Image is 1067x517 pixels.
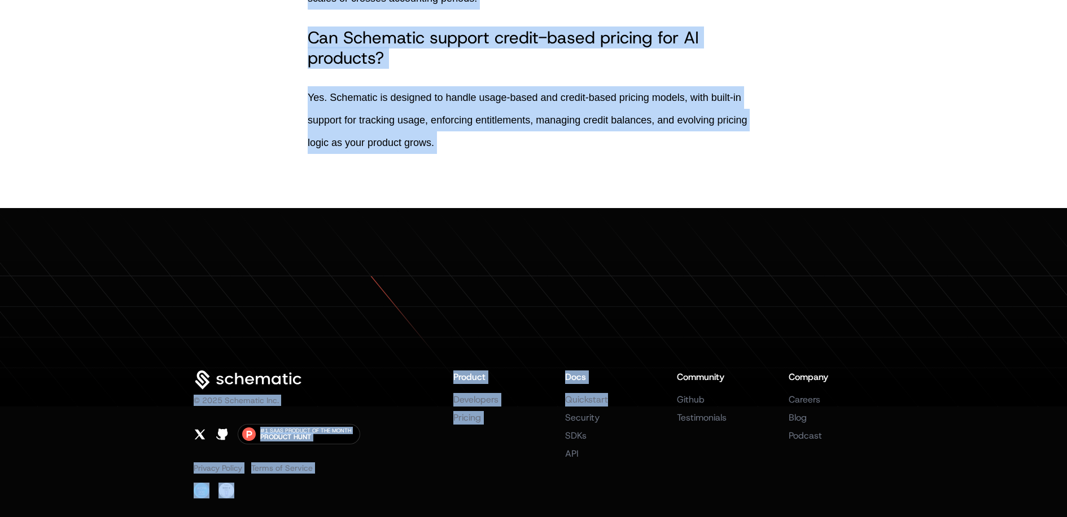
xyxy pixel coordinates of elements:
h3: Community [677,370,762,384]
span: #1 SaaS Product of the Month [260,428,351,434]
a: Careers [789,394,820,405]
a: Developers [453,394,498,405]
a: Github [677,394,705,405]
a: Terms of Service [251,462,313,474]
a: Security [565,412,600,423]
h3: Company [789,370,873,384]
p: Yes. Schematic is designed to handle usage-based and credit-based pricing models, with built-in s... [308,86,759,154]
a: X [194,428,207,441]
span: Product Hunt [260,434,311,440]
p: © 2025 Schematic Inc. [194,395,279,406]
img: SOC II [218,483,234,498]
a: Blog [789,412,807,423]
h3: Docs [565,370,650,384]
a: Testimonials [677,412,727,423]
a: Github [216,428,229,441]
a: Privacy Policy [194,462,242,474]
h3: Product [453,370,538,384]
img: AICPA [194,483,209,498]
a: #1 SaaS Product of the MonthProduct Hunt [238,424,360,444]
a: API [565,448,579,459]
a: SDKs [565,430,587,441]
a: Quickstart [565,394,608,405]
a: Podcast [789,430,822,441]
h3: Can Schematic support credit-based pricing for AI products? [308,28,759,68]
a: Pricing [453,412,481,423]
